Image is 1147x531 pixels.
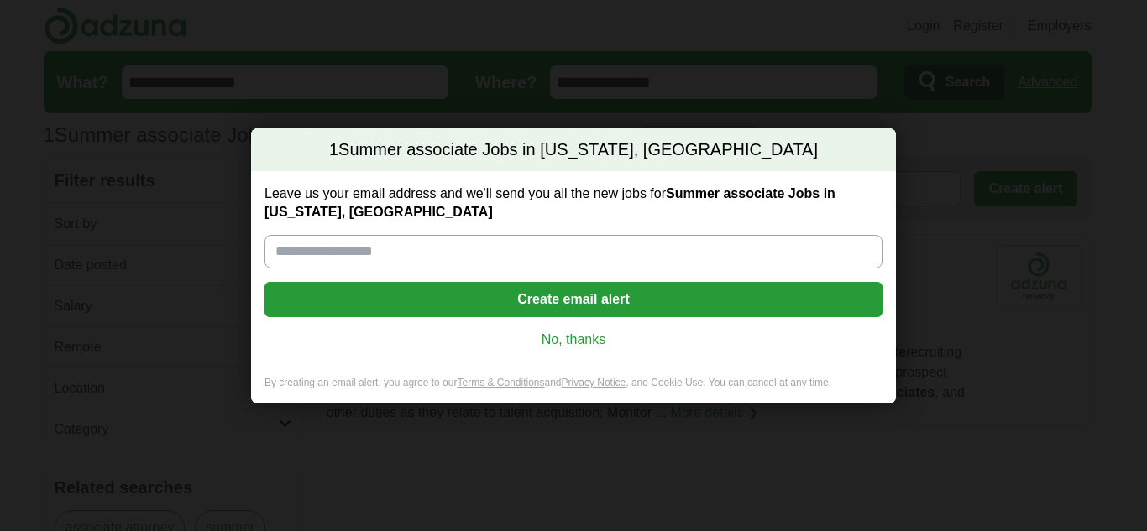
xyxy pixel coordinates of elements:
a: Privacy Notice [562,377,626,388]
a: Terms & Conditions [457,377,544,388]
div: By creating an email alert, you agree to our and , and Cookie Use. You can cancel at any time. [251,376,896,403]
label: Leave us your email address and we'll send you all the new jobs for [264,185,883,221]
h2: Summer associate Jobs in [US_STATE], [GEOGRAPHIC_DATA] [251,128,896,172]
span: 1 [329,138,338,162]
a: No, thanks [278,331,869,349]
button: Create email alert [264,282,883,317]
